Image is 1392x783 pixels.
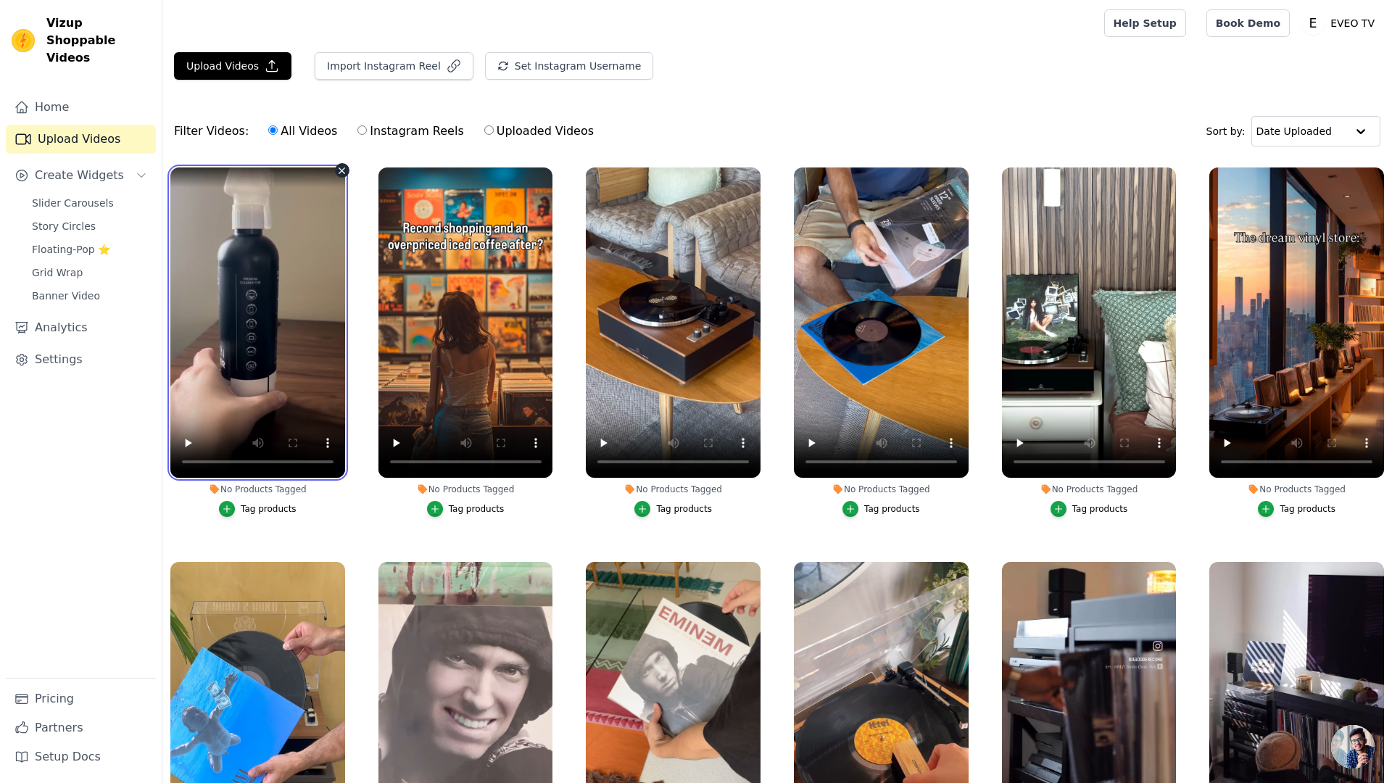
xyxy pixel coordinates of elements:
[378,484,553,495] div: No Products Tagged
[6,161,156,190] button: Create Widgets
[23,239,156,260] a: Floating-Pop ⭐
[174,115,602,148] div: Filter Videos:
[6,313,156,342] a: Analytics
[6,125,156,154] a: Upload Videos
[35,167,124,184] span: Create Widgets
[842,501,920,517] button: Tag products
[1331,725,1375,768] div: Open chat
[32,265,83,280] span: Grid Wrap
[46,14,150,67] span: Vizup Shoppable Videos
[219,501,297,517] button: Tag products
[32,196,114,210] span: Slider Carousels
[335,163,349,178] button: Video Delete
[6,345,156,374] a: Settings
[32,219,96,233] span: Story Circles
[1325,10,1380,36] p: EVEO TV
[1051,501,1128,517] button: Tag products
[23,193,156,213] a: Slider Carousels
[357,122,464,141] label: Instagram Reels
[32,289,100,303] span: Banner Video
[1104,9,1186,37] a: Help Setup
[794,484,969,495] div: No Products Tagged
[427,501,505,517] button: Tag products
[449,503,505,515] div: Tag products
[1301,10,1380,36] button: E EVEO TV
[268,122,338,141] label: All Videos
[6,684,156,713] a: Pricing
[241,503,297,515] div: Tag products
[1209,484,1384,495] div: No Products Tagged
[1206,9,1290,37] a: Book Demo
[1258,501,1335,517] button: Tag products
[586,484,761,495] div: No Products Tagged
[32,242,110,257] span: Floating-Pop ⭐
[23,216,156,236] a: Story Circles
[634,501,712,517] button: Tag products
[864,503,920,515] div: Tag products
[1206,116,1381,146] div: Sort by:
[23,262,156,283] a: Grid Wrap
[357,125,367,135] input: Instagram Reels
[484,122,594,141] label: Uploaded Videos
[1072,503,1128,515] div: Tag products
[485,52,653,80] button: Set Instagram Username
[170,484,345,495] div: No Products Tagged
[1280,503,1335,515] div: Tag products
[6,713,156,742] a: Partners
[1002,484,1177,495] div: No Products Tagged
[656,503,712,515] div: Tag products
[6,742,156,771] a: Setup Docs
[174,52,291,80] button: Upload Videos
[1309,16,1317,30] text: E
[6,93,156,122] a: Home
[268,125,278,135] input: All Videos
[484,125,494,135] input: Uploaded Videos
[12,29,35,52] img: Vizup
[23,286,156,306] a: Banner Video
[315,52,473,80] button: Import Instagram Reel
